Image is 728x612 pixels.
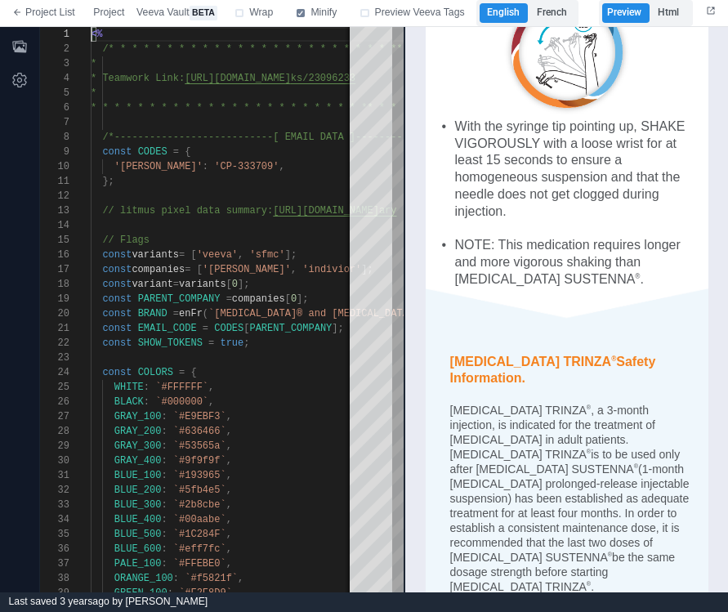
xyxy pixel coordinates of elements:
[197,249,238,261] span: 'veeva'
[528,3,575,23] label: French
[114,161,203,172] span: '[PERSON_NAME]'
[161,455,167,467] span: :
[40,542,69,556] div: 36
[226,558,232,570] span: ,
[208,337,214,349] span: =
[238,573,243,584] span: ,
[226,455,232,467] span: ,
[114,411,162,422] span: GRAY_100
[114,485,162,496] span: BLUE_200
[102,337,132,349] span: const
[114,455,162,467] span: GRAY_400
[179,279,226,290] span: variants
[114,426,162,437] span: GRAY_200
[93,6,124,20] span: Project
[173,308,179,319] span: =
[297,293,308,305] span: ];
[40,409,69,424] div: 27
[40,218,69,233] div: 14
[190,367,196,378] span: {
[179,308,203,319] span: enFr
[161,440,167,452] span: :
[102,308,132,319] span: const
[173,529,226,540] span: `#1C284F`
[114,543,162,555] span: BLUE_600
[208,382,214,393] span: ,
[173,485,226,496] span: `#5fb4e5`
[114,396,144,408] span: BLACK
[40,145,69,159] div: 9
[114,558,162,570] span: PALE_100
[138,337,203,349] span: SHOW_TOKENS
[40,483,69,498] div: 32
[40,159,69,174] div: 10
[249,6,273,20] span: Wrap
[40,556,69,571] div: 37
[40,27,69,42] div: 1
[161,514,167,525] span: :
[226,426,232,437] span: ,
[114,470,162,481] span: BLUE_100
[102,279,132,290] span: const
[285,293,291,305] span: [
[179,587,232,599] span: `#F2F8D9`
[238,249,243,261] span: ,
[173,514,226,525] span: `#00aabe`
[179,367,185,378] span: =
[144,382,150,393] span: :
[173,146,179,158] span: =
[40,527,69,542] div: 35
[197,264,203,275] span: [
[232,587,238,599] span: ,
[40,56,69,71] div: 3
[40,130,69,145] div: 8
[40,468,69,483] div: 31
[249,249,284,261] span: 'sfmc'
[40,424,69,439] div: 28
[40,512,69,527] div: 34
[232,293,285,305] span: companies
[40,42,69,56] div: 2
[243,323,249,334] span: [
[40,380,69,395] div: 25
[181,553,185,561] sup: ®
[161,470,167,481] span: :
[229,436,233,443] sup: ®
[40,101,69,115] div: 6
[40,395,69,409] div: 26
[173,455,226,467] span: `#9f9f9f`
[302,264,361,275] span: 'indivior'
[155,396,208,408] span: `#000000`
[102,323,132,334] span: const
[114,514,162,525] span: BLUE_400
[40,203,69,218] div: 13
[138,367,173,378] span: COLORS
[102,235,150,246] span: // Flags
[332,323,343,334] span: ];
[203,323,208,334] span: =
[208,377,212,390] span: ‑
[602,3,646,23] label: Preview
[185,73,291,84] span: [URL][DOMAIN_NAME]
[647,3,690,23] label: Html
[173,543,226,555] span: `#eff7fc`
[310,6,337,20] span: Minify
[40,277,69,292] div: 18
[40,233,69,248] div: 15
[91,73,185,84] span: * Teamwork Link:
[203,524,207,531] sup: ®
[173,470,226,481] span: `#193965`
[243,436,247,449] span: ‑
[226,514,232,525] span: ,
[226,279,232,290] span: [
[179,249,185,261] span: =
[226,529,232,540] span: ,
[214,323,243,334] span: CODES
[40,248,69,262] div: 16
[40,189,69,203] div: 12
[161,558,167,570] span: :
[291,264,297,275] span: ,
[173,499,226,511] span: `#2b8cbe`
[40,498,69,512] div: 33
